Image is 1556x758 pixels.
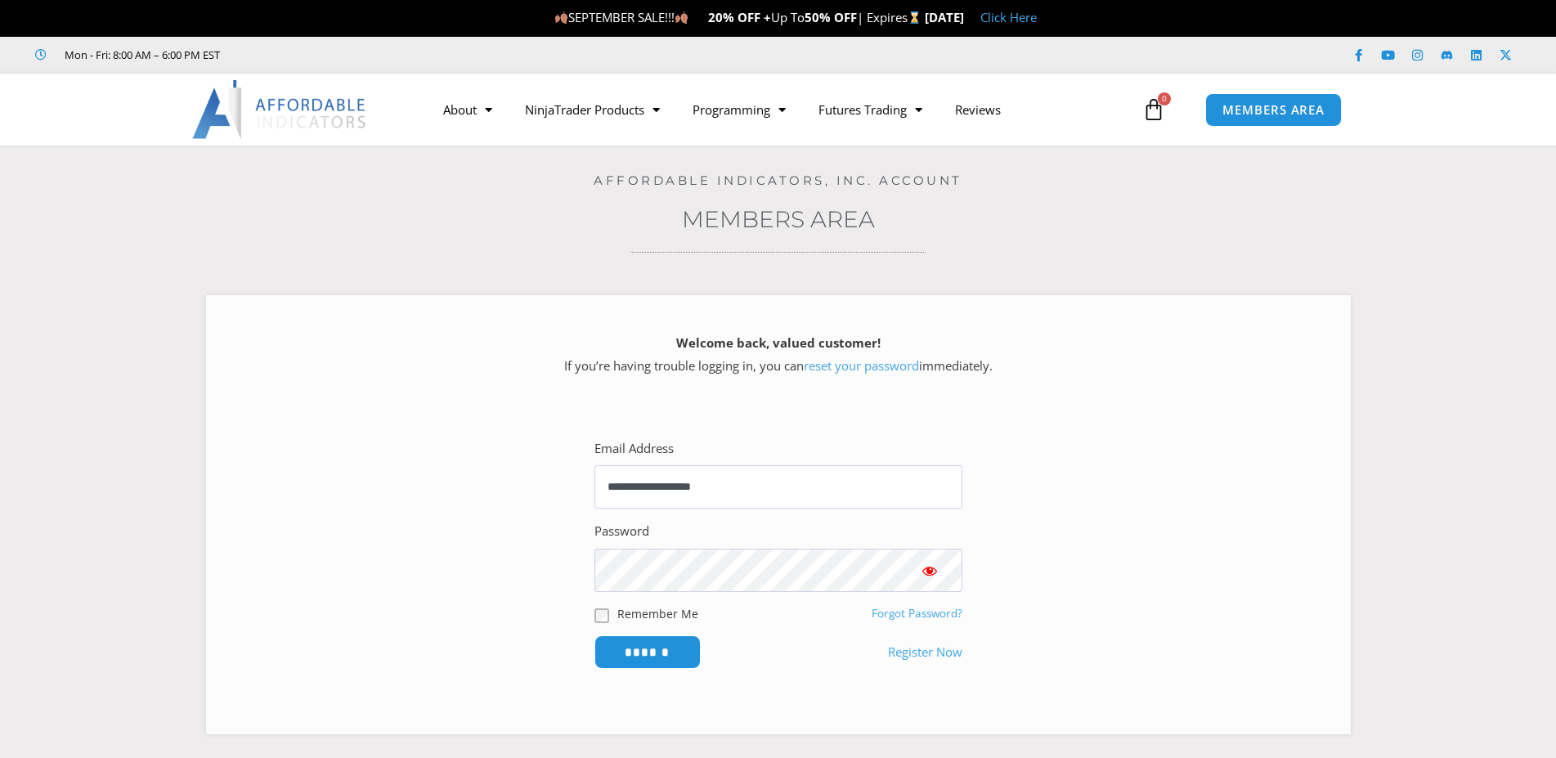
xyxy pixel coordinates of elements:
[594,520,649,543] label: Password
[427,91,1138,128] nav: Menu
[897,549,962,592] button: Show password
[61,45,220,65] span: Mon - Fri: 8:00 AM – 6:00 PM EST
[676,334,881,351] strong: Welcome back, valued customer!
[617,605,698,622] label: Remember Me
[1205,93,1342,127] a: MEMBERS AREA
[925,9,964,25] strong: [DATE]
[675,11,688,24] img: 🍂
[427,91,509,128] a: About
[939,91,1017,128] a: Reviews
[594,437,674,460] label: Email Address
[1158,92,1171,105] span: 0
[708,9,771,25] strong: 20% OFF +
[235,332,1322,378] p: If you’re having trouble logging in, you can immediately.
[555,11,567,24] img: 🍂
[243,47,488,63] iframe: Customer reviews powered by Trustpilot
[1222,104,1325,116] span: MEMBERS AREA
[554,9,925,25] span: SEPTEMBER SALE!!! Up To | Expires
[804,357,919,374] a: reset your password
[980,9,1037,25] a: Click Here
[192,80,368,139] img: LogoAI | Affordable Indicators – NinjaTrader
[802,91,939,128] a: Futures Trading
[509,91,676,128] a: NinjaTrader Products
[888,641,962,664] a: Register Now
[682,205,875,233] a: Members Area
[872,606,962,621] a: Forgot Password?
[1118,86,1190,133] a: 0
[676,91,802,128] a: Programming
[805,9,857,25] strong: 50% OFF
[594,173,962,188] a: Affordable Indicators, Inc. Account
[908,11,921,24] img: ⌛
